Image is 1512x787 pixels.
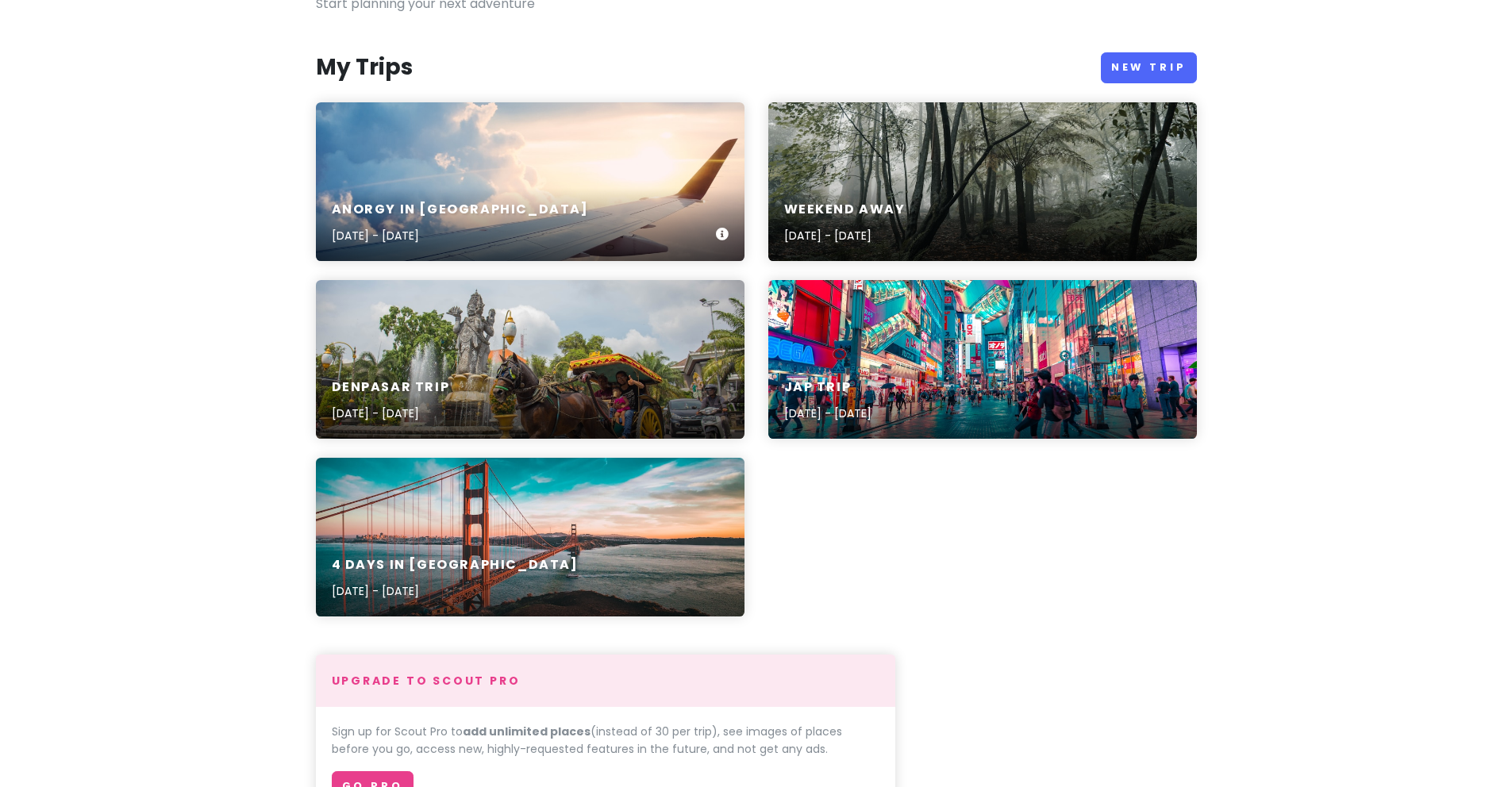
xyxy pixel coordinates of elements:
a: aerial photography of airlinerAnorgy in [GEOGRAPHIC_DATA][DATE] - [DATE] [316,102,744,261]
a: trees covered with fogWeekend away[DATE] - [DATE] [768,102,1197,261]
p: [DATE] - [DATE] [332,582,579,600]
a: 4 Days in [GEOGRAPHIC_DATA][DATE] - [DATE] [316,458,744,616]
a: brown horse with carriage on road during daytimeDenpasar Trip[DATE] - [DATE] [316,280,744,439]
h3: My Trips [316,53,413,82]
h6: Jap Trip [784,379,871,396]
a: New Trip [1101,52,1197,83]
p: Sign up for Scout Pro to (instead of 30 per trip), see images of places before you go, access new... [332,723,879,758]
h4: Upgrade to Scout Pro [332,674,879,688]
h6: 4 Days in [GEOGRAPHIC_DATA] [332,557,579,574]
p: [DATE] - [DATE] [332,405,450,422]
strong: add unlimited places [463,724,591,739]
p: [DATE] - [DATE] [784,227,906,244]
p: [DATE] - [DATE] [332,227,589,244]
p: [DATE] - [DATE] [784,405,871,422]
a: people walking on road near well-lit buildingsJap Trip[DATE] - [DATE] [768,280,1197,439]
h6: Weekend away [784,202,906,218]
h6: Anorgy in [GEOGRAPHIC_DATA] [332,202,589,218]
h6: Denpasar Trip [332,379,450,396]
